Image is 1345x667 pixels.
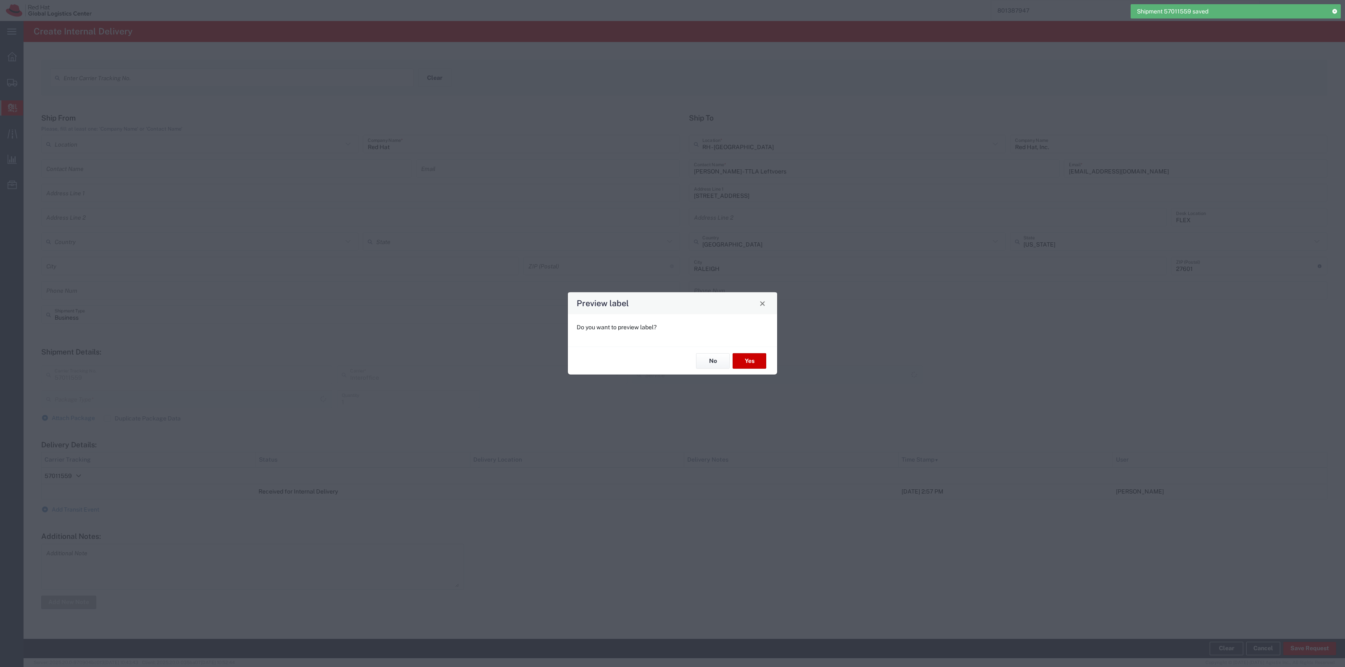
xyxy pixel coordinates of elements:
[577,297,629,309] h4: Preview label
[696,353,730,369] button: No
[757,297,768,309] button: Close
[577,323,768,332] p: Do you want to preview label?
[1137,7,1208,16] span: Shipment 57011559 saved
[733,353,766,369] button: Yes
